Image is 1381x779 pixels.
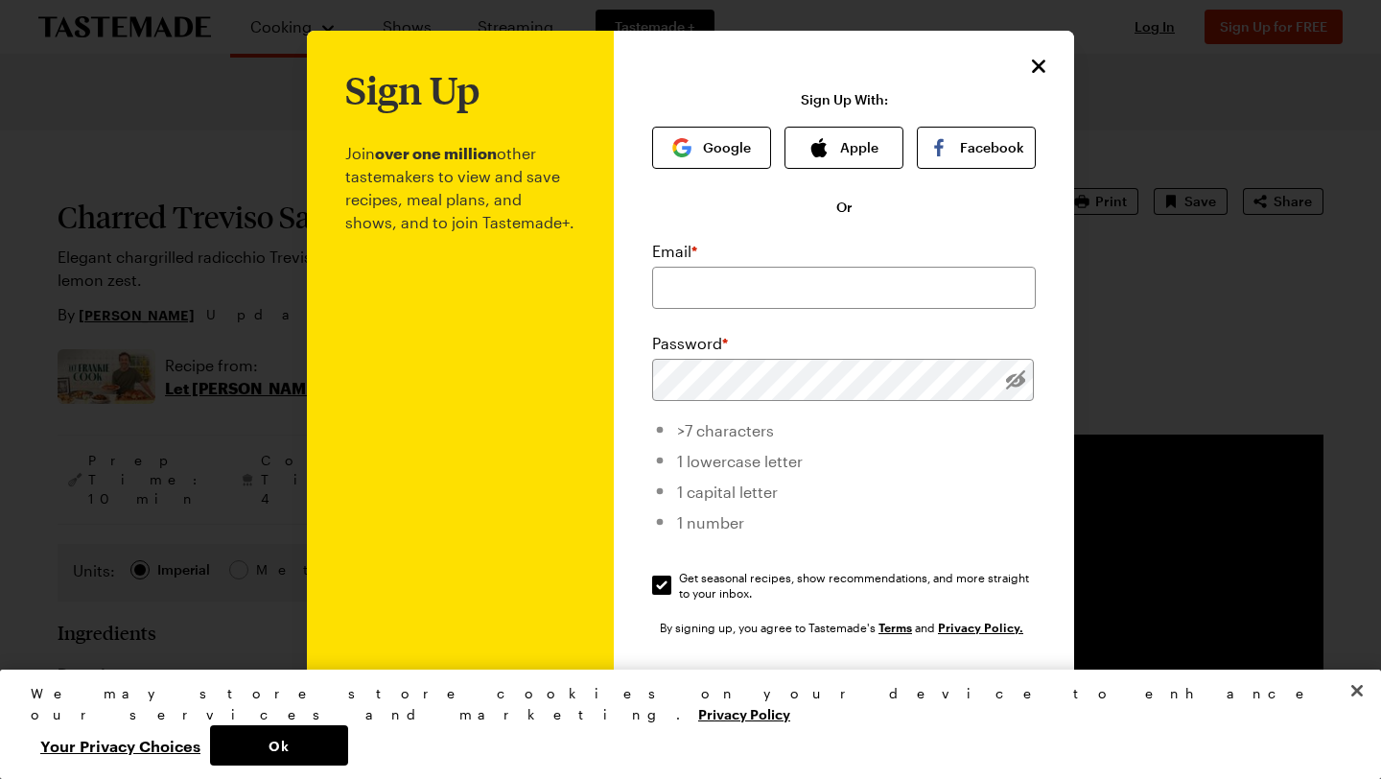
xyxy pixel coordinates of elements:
button: Google [652,127,771,169]
button: Close [1336,670,1378,712]
button: Facebook [917,127,1036,169]
div: By signing up, you agree to Tastemade's and [660,618,1028,637]
a: Tastemade Terms of Service [878,619,912,635]
a: Tastemade Privacy Policy [938,619,1023,635]
div: Privacy [31,683,1334,766]
input: Get seasonal recipes, show recommendations, and more straight to your inbox. [652,576,671,595]
span: >7 characters [677,421,774,439]
button: Your Privacy Choices [31,725,210,766]
label: Email [652,240,697,263]
span: Or [836,198,853,217]
a: More information about your privacy, opens in a new tab [698,704,790,722]
b: over one million [375,144,497,162]
span: 1 number [677,513,744,531]
h1: Sign Up [345,69,480,111]
label: Password [652,332,728,355]
span: Get seasonal recipes, show recommendations, and more straight to your inbox. [679,570,1038,601]
button: Close [1026,54,1051,79]
div: We may store store cookies on your device to enhance our services and marketing. [31,683,1334,725]
span: 1 capital letter [677,483,778,501]
span: 1 lowercase letter [677,452,803,470]
button: Ok [210,725,348,766]
p: Sign Up With: [801,92,888,107]
button: Apple [784,127,903,169]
